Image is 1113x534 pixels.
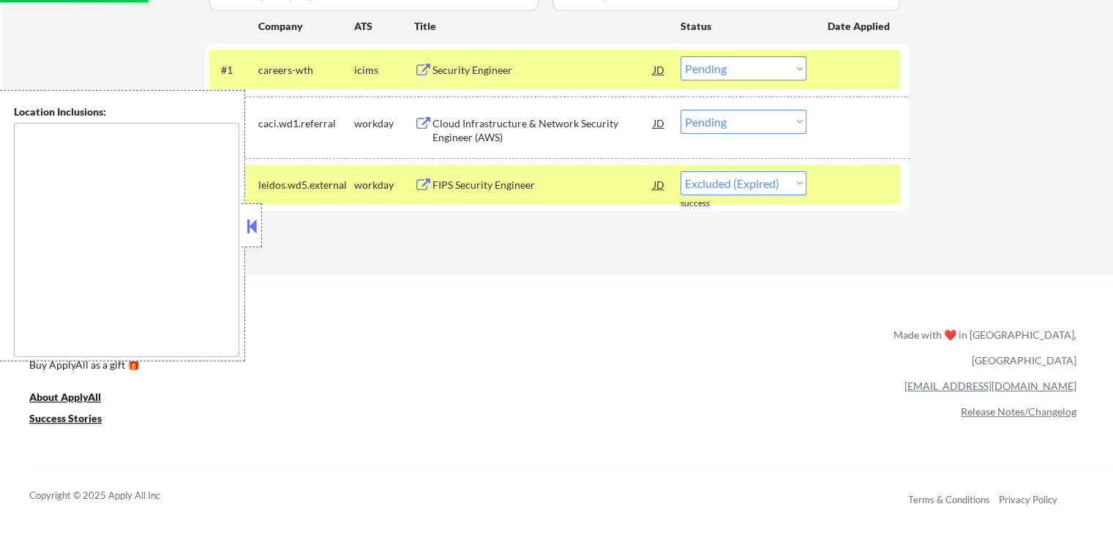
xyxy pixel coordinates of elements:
div: Date Applied [828,19,892,34]
div: success [681,198,739,210]
div: Copyright © 2025 Apply All Inc [29,489,198,503]
a: Refer & earn free applications 👯‍♀️ [29,342,588,358]
a: Privacy Policy [999,494,1057,505]
div: #1 [221,63,247,78]
u: Success Stories [29,412,102,424]
a: About ApplyAll [29,390,121,408]
div: Company [258,19,354,34]
a: Terms & Conditions [908,494,990,505]
div: Security Engineer [432,63,653,78]
div: Location Inclusions: [14,105,239,119]
div: leidos.wd5.external [258,178,354,192]
a: Success Stories [29,411,121,429]
div: JD [652,110,667,136]
div: Status [681,12,806,39]
a: Release Notes/Changelog [961,405,1076,418]
div: Made with ❤️ in [GEOGRAPHIC_DATA], [GEOGRAPHIC_DATA] [888,322,1076,373]
div: Title [414,19,667,34]
div: workday [354,116,414,131]
div: ATS [354,19,414,34]
div: JD [652,56,667,83]
div: Buy ApplyAll as a gift 🎁 [29,360,176,370]
div: workday [354,178,414,192]
div: JD [652,171,667,198]
div: FIPS Security Engineer [432,178,653,192]
div: careers-wth [258,63,354,78]
div: caci.wd1.referral [258,116,354,131]
a: [EMAIL_ADDRESS][DOMAIN_NAME] [904,380,1076,392]
a: Buy ApplyAll as a gift 🎁 [29,358,176,376]
div: icims [354,63,414,78]
u: About ApplyAll [29,391,101,403]
div: Cloud Infrastructure & Network Security Engineer (AWS) [432,116,653,145]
